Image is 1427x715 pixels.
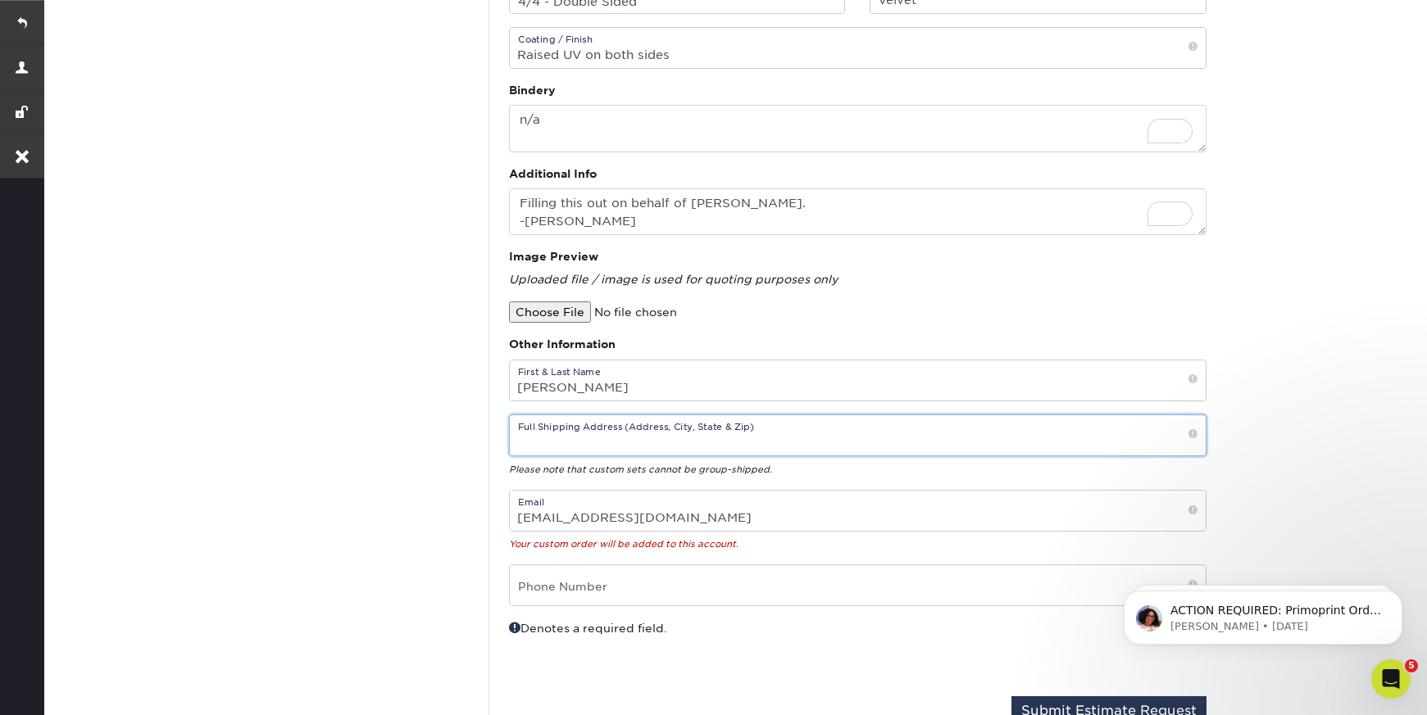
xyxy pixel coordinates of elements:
[1099,556,1427,671] iframe: Intercom notifications message
[509,539,738,550] em: Your custom order will be added to this account.
[4,665,139,709] iframe: Google Customer Reviews
[509,105,1207,152] textarea: To enrich screen reader interactions, please activate Accessibility in Grammarly extension settings
[1405,659,1418,672] span: 5
[509,188,1207,235] textarea: To enrich screen reader interactions, please activate Accessibility in Grammarly extension settings
[509,84,556,97] strong: Bindery
[497,619,858,683] div: Denotes a required field.
[1371,659,1411,699] iframe: Intercom live chat
[509,464,772,475] em: Please note that custom sets cannot be group-shipped.
[957,619,1207,683] iframe: reCAPTCHA
[509,337,616,351] strong: Other Information
[509,250,598,263] strong: Image Preview
[509,167,597,180] strong: Additional Info
[509,273,838,286] em: Uploaded file / image is used for quoting purposes only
